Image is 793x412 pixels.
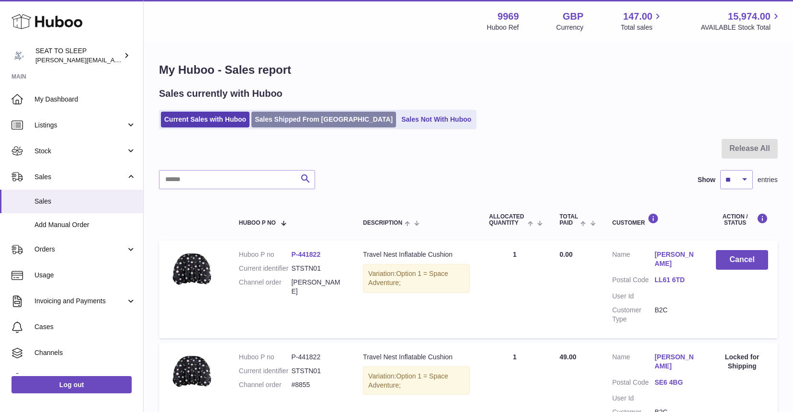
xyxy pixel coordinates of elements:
span: Huboo P no [239,220,276,226]
strong: 9969 [498,10,519,23]
div: Huboo Ref [487,23,519,32]
dt: Postal Code [612,275,655,287]
div: Travel Nest Inflatable Cushion [363,250,470,259]
dd: P-441822 [291,353,344,362]
dt: User Id [612,394,655,403]
dt: Channel order [239,278,292,296]
span: Sales [34,172,126,182]
dd: STSTN01 [291,366,344,376]
span: Channels [34,348,136,357]
div: Variation: [363,366,470,395]
a: Sales Shipped From [GEOGRAPHIC_DATA] [251,112,396,127]
dt: Name [612,250,655,271]
dd: #8855 [291,380,344,389]
span: 49.00 [559,353,576,361]
span: Option 1 = Space Adventure; [368,270,448,286]
span: 147.00 [623,10,652,23]
dt: Channel order [239,380,292,389]
img: amy@seattosleep.co.uk [11,48,26,63]
dd: B2C [655,306,697,324]
dt: Postal Code [612,378,655,389]
span: Orders [34,245,126,254]
a: 15,974.00 AVAILABLE Stock Total [701,10,782,32]
a: LL61 6TD [655,275,697,285]
span: Option 1 = Space Adventure; [368,372,448,389]
img: 99691734033867.jpeg [169,353,216,392]
div: Travel Nest Inflatable Cushion [363,353,470,362]
div: Customer [612,213,697,226]
span: [PERSON_NAME][EMAIL_ADDRESS][DOMAIN_NAME] [35,56,192,64]
span: Total sales [621,23,663,32]
a: Current Sales with Huboo [161,112,249,127]
span: AVAILABLE Stock Total [701,23,782,32]
a: Log out [11,376,132,393]
div: Action / Status [716,213,768,226]
span: My Dashboard [34,95,136,104]
a: Sales Not With Huboo [398,112,475,127]
div: Locked for Shipping [716,353,768,371]
a: SE6 4BG [655,378,697,387]
div: Variation: [363,264,470,293]
span: entries [758,175,778,184]
span: Add Manual Order [34,220,136,229]
a: P-441822 [291,251,320,258]
span: Description [363,220,402,226]
dt: Current identifier [239,366,292,376]
button: Cancel [716,250,768,270]
div: Currency [556,23,584,32]
span: ALLOCATED Quantity [489,214,525,226]
strong: GBP [563,10,583,23]
dd: STSTN01 [291,264,344,273]
td: 1 [479,240,550,338]
span: Usage [34,271,136,280]
span: Invoicing and Payments [34,297,126,306]
dt: Huboo P no [239,250,292,259]
span: Total paid [559,214,578,226]
dd: [PERSON_NAME] [291,278,344,296]
span: Listings [34,121,126,130]
label: Show [698,175,715,184]
a: [PERSON_NAME] [655,353,697,371]
span: Sales [34,197,136,206]
span: Cases [34,322,136,332]
dt: User Id [612,292,655,301]
dt: Name [612,353,655,373]
h2: Sales currently with Huboo [159,87,283,100]
a: 147.00 Total sales [621,10,663,32]
dt: Current identifier [239,264,292,273]
span: 15,974.00 [728,10,770,23]
a: [PERSON_NAME] [655,250,697,268]
dt: Customer Type [612,306,655,324]
span: Stock [34,147,126,156]
dt: Huboo P no [239,353,292,362]
span: 0.00 [559,251,572,258]
div: SEAT TO SLEEP [35,46,122,65]
h1: My Huboo - Sales report [159,62,778,78]
img: 99691734033867.jpeg [169,250,216,290]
